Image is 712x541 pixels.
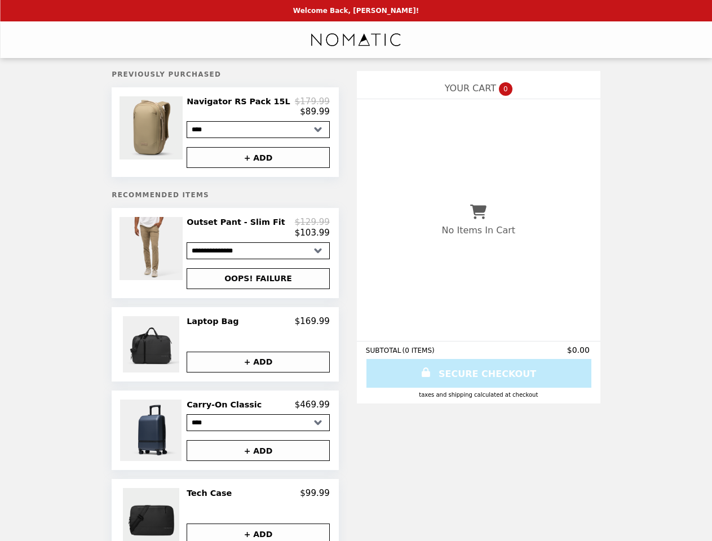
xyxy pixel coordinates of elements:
img: Brand Logo [310,28,403,51]
p: $99.99 [300,488,330,498]
img: Carry-On Classic [120,400,184,461]
span: $0.00 [567,345,591,354]
p: $129.99 [295,217,330,227]
p: No Items In Cart [442,225,515,236]
p: $89.99 [300,107,330,117]
span: 0 [499,82,512,96]
select: Select a product variant [187,414,330,431]
div: Taxes and Shipping calculated at checkout [366,392,591,398]
img: Navigator RS Pack 15L [120,96,185,159]
span: YOUR CART [445,83,496,94]
p: $179.99 [295,96,330,107]
span: SUBTOTAL [366,347,403,354]
button: OOPS! FAILURE [187,268,330,289]
img: Laptop Bag [123,316,182,373]
h2: Laptop Bag [187,316,243,326]
button: + ADD [187,440,330,461]
h2: Outset Pant - Slim Fit [187,217,289,227]
h5: Previously Purchased [112,70,339,78]
button: + ADD [187,352,330,373]
span: ( 0 ITEMS ) [403,347,435,354]
p: Welcome Back, [PERSON_NAME]! [293,7,419,15]
p: $169.99 [295,316,330,326]
select: Select a product variant [187,121,330,138]
h2: Carry-On Classic [187,400,266,410]
h5: Recommended Items [112,191,339,199]
h2: Navigator RS Pack 15L [187,96,295,107]
p: $103.99 [295,228,330,238]
select: Select a product variant [187,242,330,259]
h2: Tech Case [187,488,236,498]
button: + ADD [187,147,330,168]
p: $469.99 [295,400,330,410]
img: Outset Pant - Slim Fit [120,217,185,280]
